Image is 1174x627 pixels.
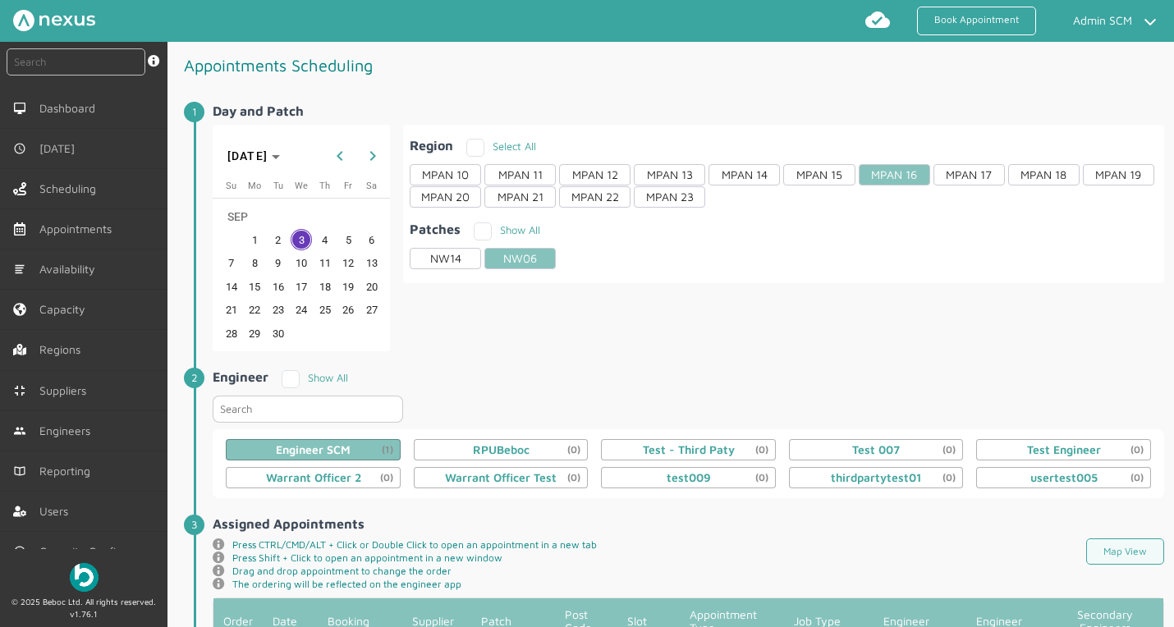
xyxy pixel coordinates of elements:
[410,164,481,185] div: MPAN 10
[184,48,681,82] h1: Appointments Scheduling
[266,298,290,322] button: September 23, 2025
[337,275,360,299] button: September 19, 2025
[282,371,348,384] label: Show All
[484,248,556,269] div: NW06
[559,164,631,185] div: MPAN 12
[13,102,26,115] img: md-desktop.svg
[39,303,92,316] span: Capacity
[266,251,290,275] button: September 9, 2025
[243,275,267,299] button: September 15, 2025
[244,229,265,250] span: 1
[70,563,99,592] img: Beboc Logo
[273,181,283,191] span: Tu
[39,102,102,115] span: Dashboard
[226,181,236,191] span: Su
[213,103,1164,118] h2: Day and Patch ️️️
[232,538,597,551] span: Press CTRL/CMD/ALT + Click or Double Click to open an appointment in a new tab
[232,565,452,578] span: Drag and drop appointment to change the order
[382,444,400,455] small: (1)
[337,229,359,250] span: 5
[219,204,383,228] td: SEP
[39,343,87,356] span: Regions
[291,253,312,274] span: 10
[244,253,265,274] span: 8
[13,465,26,478] img: md-book.svg
[232,551,502,565] span: Press Shift + Click to open an appointment in a new window
[942,444,962,455] small: (0)
[313,298,337,322] button: September 25, 2025
[360,228,383,252] button: September 6, 2025
[337,300,359,321] span: 26
[356,140,389,172] button: Next month
[484,164,556,185] div: MPAN 11
[755,472,775,483] small: (0)
[290,298,314,322] button: September 24, 2025
[13,263,26,276] img: md-list.svg
[290,275,314,299] button: September 17, 2025
[232,578,461,591] span: The ordering will be reflected on the engineer app
[13,222,26,236] img: appointments-left-menu.svg
[361,276,383,297] span: 20
[268,300,289,321] span: 23
[314,229,336,250] span: 4
[360,251,383,275] button: September 13, 2025
[266,471,361,484] div: warrantofficer2@gmail.com
[290,228,314,252] button: September 3, 2025
[7,48,145,76] input: Search by: Ref, PostCode, MPAN, MPRN, Account, Customer
[634,186,705,208] div: MPAN 23
[1027,443,1101,456] div: Paul.Rutter@test.com
[361,253,383,274] span: 13
[266,228,290,252] button: September 2, 2025
[410,248,481,269] div: NW14
[221,276,242,297] span: 14
[314,300,336,321] span: 25
[243,228,267,252] button: September 1, 2025
[410,138,453,153] h2: Region
[831,471,922,484] div: thirdpartytest01@beboc.co.uk
[219,322,243,346] button: September 28, 2025
[337,253,359,274] span: 12
[39,424,97,437] span: Engineers
[314,276,336,297] span: 18
[1086,544,1164,557] a: Map View
[942,472,962,483] small: (0)
[567,472,587,483] small: (0)
[337,276,359,297] span: 19
[314,253,336,274] span: 11
[13,182,26,195] img: scheduling-left-menu.svg
[1008,164,1080,185] div: MPAN 18
[473,443,530,456] div: scmwarehouse52@gmail.com
[852,443,900,456] div: test007@beboc.co.uk
[244,300,265,321] span: 22
[39,263,102,276] span: Availability
[859,164,930,185] div: MPAN 16
[13,142,26,155] img: md-time.svg
[313,275,337,299] button: September 18, 2025
[268,253,289,274] span: 9
[291,229,312,250] span: 3
[276,443,351,456] div: beboc.scm@gmail.com
[559,186,631,208] div: MPAN 22
[709,164,780,185] div: MPAN 14
[39,384,93,397] span: Suppliers
[221,253,242,274] span: 7
[266,275,290,299] button: September 16, 2025
[361,229,383,250] span: 6
[366,181,377,191] span: Sa
[221,141,287,171] button: Choose month and year
[213,396,403,423] input: Search
[244,323,265,344] span: 29
[13,424,26,437] img: md-people.svg
[243,322,267,346] button: September 29, 2025
[474,223,540,236] label: Show All
[360,298,383,322] button: September 27, 2025
[337,298,360,322] button: September 26, 2025
[221,323,242,344] span: 28
[291,276,312,297] span: 17
[933,164,1005,185] div: MPAN 17
[313,228,337,252] button: September 4, 2025
[643,443,735,456] div: test.third-party@beboc.co.uk
[466,140,536,153] label: Select All
[313,251,337,275] button: September 11, 2025
[1030,471,1098,484] div: usertest005@beboc.co.uk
